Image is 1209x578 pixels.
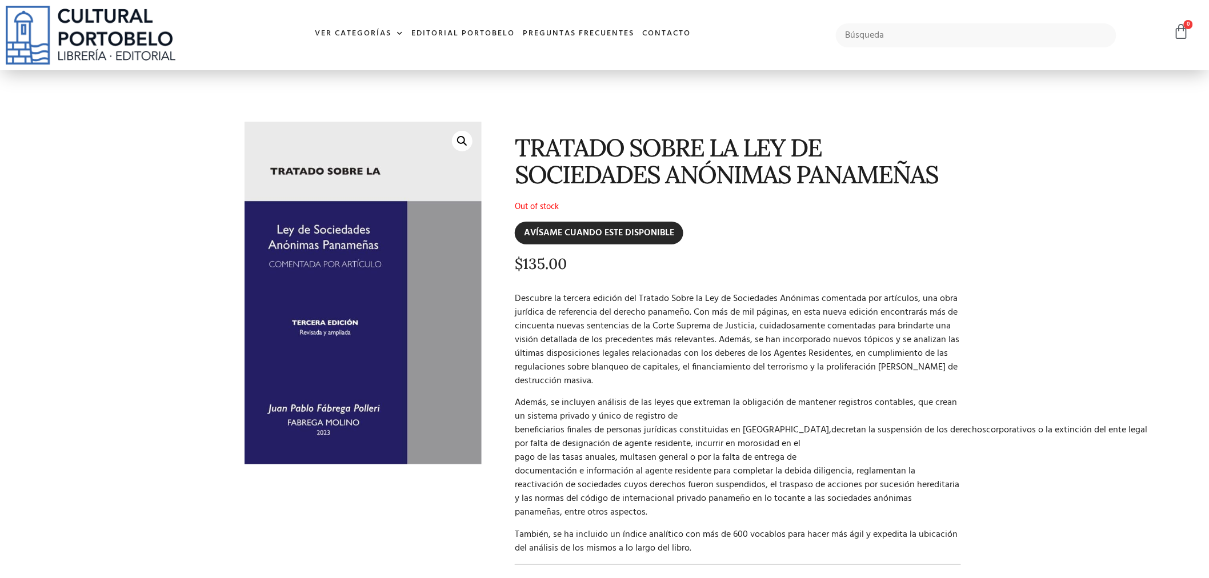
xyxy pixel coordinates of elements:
span: $ [515,254,523,273]
p: También, se ha incluido un índice analítico con más de 600 vocablos para hacer más ágil y expedit... [515,528,961,555]
span: 0 [1184,20,1193,29]
p: Descubre la tercera edición del Tratado Sobre la Ley de Sociedades Anónimas comentada por artícul... [515,292,961,388]
a: Editorial Portobelo [407,22,519,46]
input: Búsqueda [836,23,1116,47]
a: Preguntas frecuentes [519,22,638,46]
input: AVÍSAME CUANDO ESTE DISPONIBLE [515,222,683,244]
p: Out of stock [515,200,961,214]
p: Además, se incluyen análisis de las leyes que extreman la obligación de mantener registros contab... [515,396,961,519]
a: 0 [1174,23,1190,40]
a: Contacto [638,22,695,46]
a: 🔍 [452,131,473,151]
h1: TRATADO SOBRE LA LEY DE SOCIEDADES ANÓNIMAS PANAMEÑAS [515,134,961,188]
bdi: 135.00 [515,254,567,273]
a: Ver Categorías [311,22,407,46]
